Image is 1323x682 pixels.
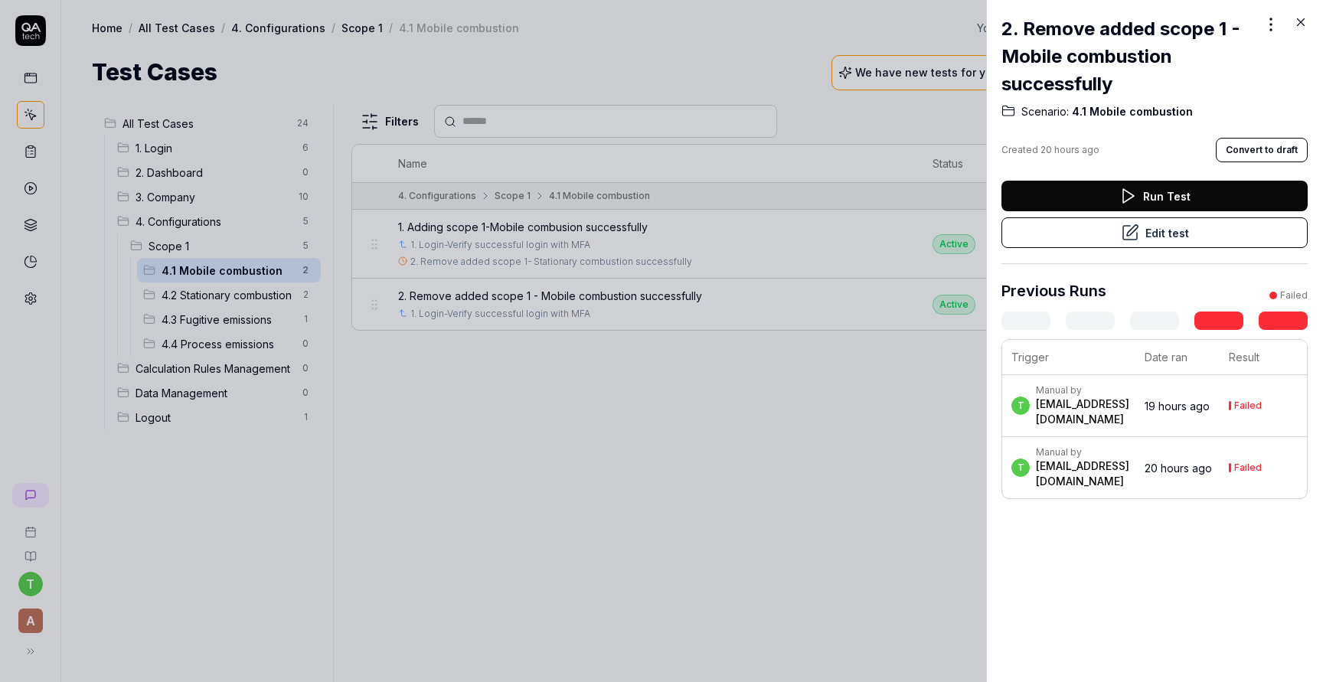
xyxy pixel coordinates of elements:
[1001,15,1259,98] h2: 2. Remove added scope 1 - Mobile combustion successfully
[1036,396,1129,427] div: [EMAIL_ADDRESS][DOMAIN_NAME]
[1145,400,1210,413] time: 19 hours ago
[1036,458,1129,489] div: [EMAIL_ADDRESS][DOMAIN_NAME]
[1040,144,1099,155] time: 20 hours ago
[1069,104,1193,119] span: 4.1 Mobile combustion
[1001,217,1308,248] button: Edit test
[1135,340,1220,375] th: Date ran
[1002,340,1135,375] th: Trigger
[1001,181,1308,211] button: Run Test
[1036,384,1129,396] div: Manual by
[1220,340,1307,375] th: Result
[1234,463,1262,472] div: Failed
[1234,401,1262,410] div: Failed
[1011,396,1030,415] span: t
[1001,279,1106,302] h3: Previous Runs
[1216,138,1308,162] button: Convert to draft
[1021,104,1069,119] span: Scenario:
[1011,458,1030,477] span: t
[1280,289,1308,302] div: Failed
[1145,462,1212,475] time: 20 hours ago
[1001,143,1099,157] div: Created
[1036,446,1129,458] div: Manual by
